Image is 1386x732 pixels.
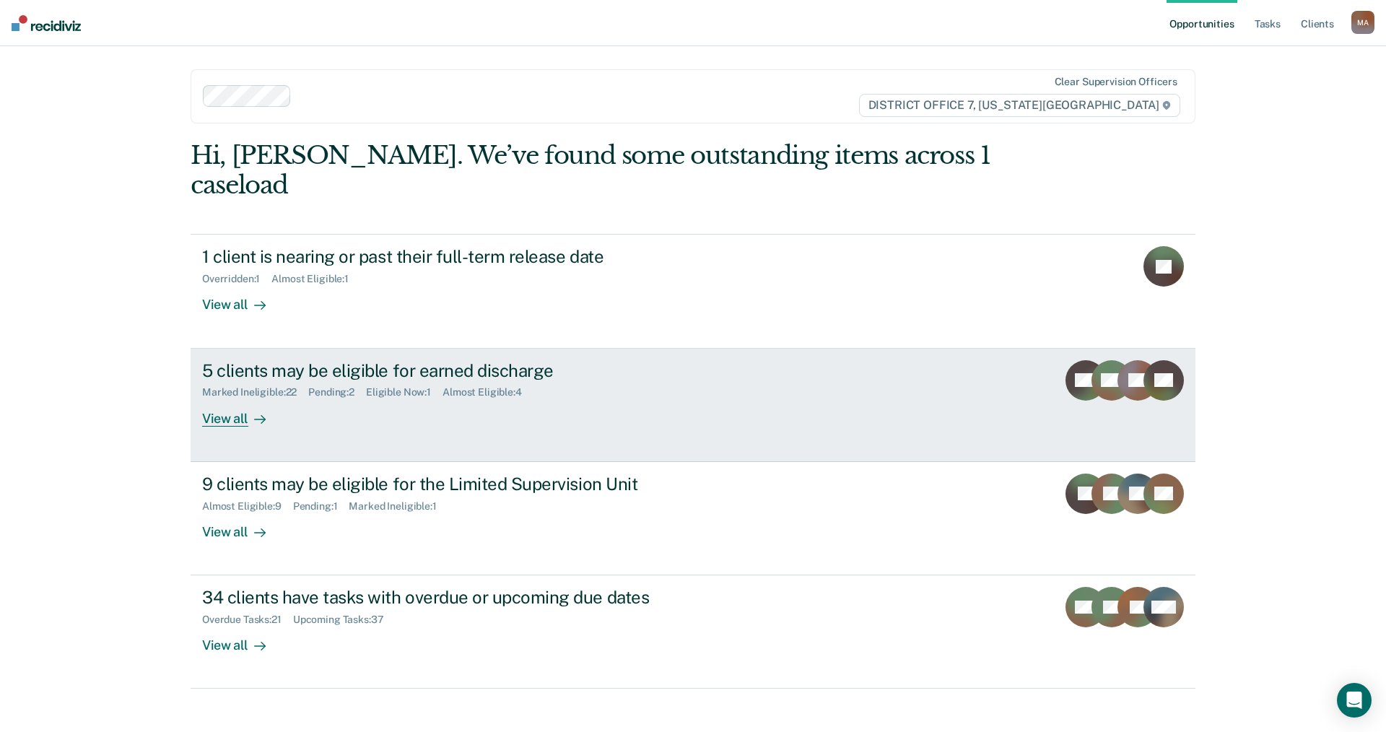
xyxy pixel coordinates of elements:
[202,614,293,626] div: Overdue Tasks : 21
[308,386,366,398] div: Pending : 2
[443,386,533,398] div: Almost Eligible : 4
[1055,76,1177,88] div: Clear supervision officers
[202,587,709,608] div: 34 clients have tasks with overdue or upcoming due dates
[202,626,283,654] div: View all
[202,273,271,285] div: Overridden : 1
[202,285,283,313] div: View all
[349,500,448,513] div: Marked Ineligible : 1
[859,94,1180,117] span: DISTRICT OFFICE 7, [US_STATE][GEOGRAPHIC_DATA]
[202,398,283,427] div: View all
[202,246,709,267] div: 1 client is nearing or past their full-term release date
[202,500,293,513] div: Almost Eligible : 9
[191,141,995,200] div: Hi, [PERSON_NAME]. We’ve found some outstanding items across 1 caseload
[271,273,360,285] div: Almost Eligible : 1
[366,386,443,398] div: Eligible Now : 1
[12,15,81,31] img: Recidiviz
[202,512,283,540] div: View all
[293,500,349,513] div: Pending : 1
[1337,683,1372,718] div: Open Intercom Messenger
[202,360,709,381] div: 5 clients may be eligible for earned discharge
[191,349,1195,462] a: 5 clients may be eligible for earned dischargeMarked Ineligible:22Pending:2Eligible Now:1Almost E...
[202,474,709,494] div: 9 clients may be eligible for the Limited Supervision Unit
[191,234,1195,348] a: 1 client is nearing or past their full-term release dateOverridden:1Almost Eligible:1View all
[191,462,1195,575] a: 9 clients may be eligible for the Limited Supervision UnitAlmost Eligible:9Pending:1Marked Inelig...
[1351,11,1374,34] div: M A
[202,386,308,398] div: Marked Ineligible : 22
[191,575,1195,689] a: 34 clients have tasks with overdue or upcoming due datesOverdue Tasks:21Upcoming Tasks:37View all
[1351,11,1374,34] button: MA
[293,614,396,626] div: Upcoming Tasks : 37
